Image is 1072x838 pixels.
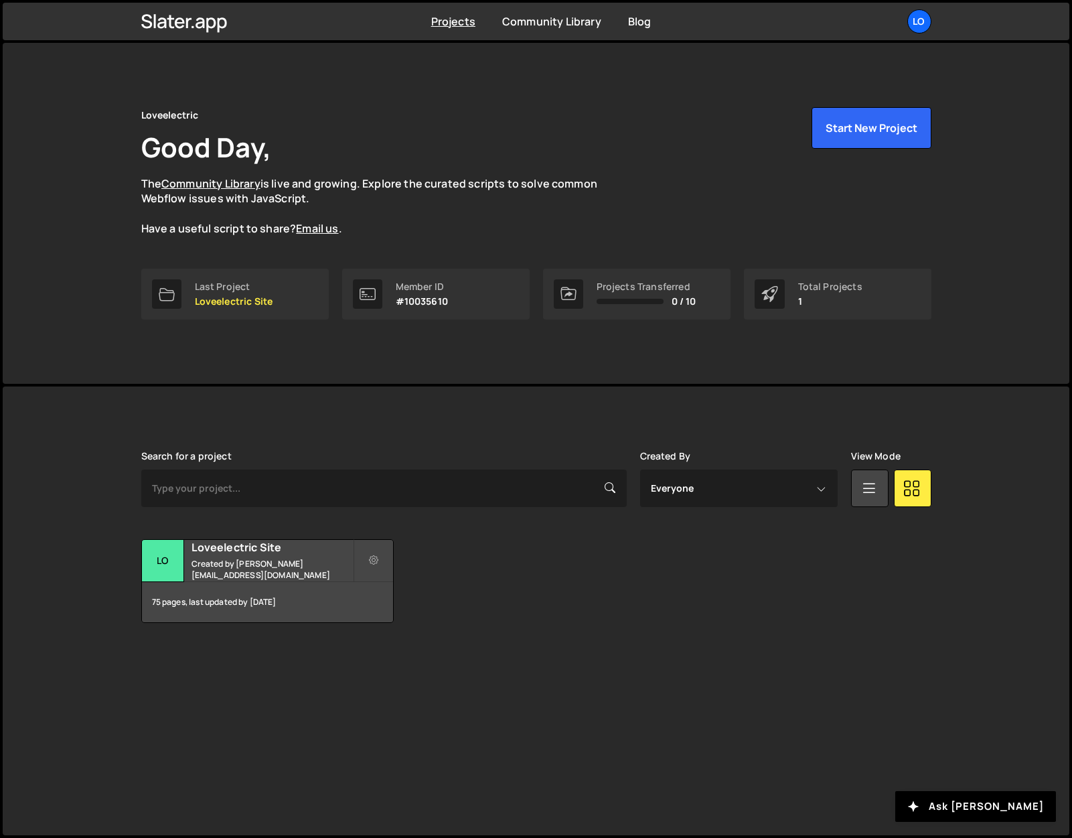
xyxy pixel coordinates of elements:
label: Created By [640,451,691,462]
a: Lo Loveelectric Site Created by [PERSON_NAME][EMAIL_ADDRESS][DOMAIN_NAME] 75 pages, last updated ... [141,539,394,623]
h2: Loveelectric Site [192,540,353,555]
a: Email us [296,221,338,236]
a: Projects [431,14,475,29]
p: 1 [798,296,862,307]
div: Lo [142,540,184,582]
button: Start New Project [812,107,931,149]
label: View Mode [851,451,901,462]
p: Loveelectric Site [195,296,273,307]
div: Projects Transferred [597,281,696,292]
a: Lo [907,9,931,33]
div: 75 pages, last updated by [DATE] [142,582,393,622]
h1: Good Day, [141,129,271,165]
div: Last Project [195,281,273,292]
span: 0 / 10 [672,296,696,307]
a: Community Library [502,14,601,29]
button: Ask [PERSON_NAME] [895,791,1056,822]
input: Type your project... [141,470,627,507]
p: The is live and growing. Explore the curated scripts to solve common Webflow issues with JavaScri... [141,176,623,236]
a: Last Project Loveelectric Site [141,269,329,320]
p: #10035610 [396,296,448,307]
label: Search for a project [141,451,232,462]
a: Community Library [161,176,260,191]
div: Loveelectric [141,107,199,123]
a: Blog [628,14,652,29]
div: Total Projects [798,281,862,292]
div: Member ID [396,281,448,292]
small: Created by [PERSON_NAME][EMAIL_ADDRESS][DOMAIN_NAME] [192,558,353,581]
